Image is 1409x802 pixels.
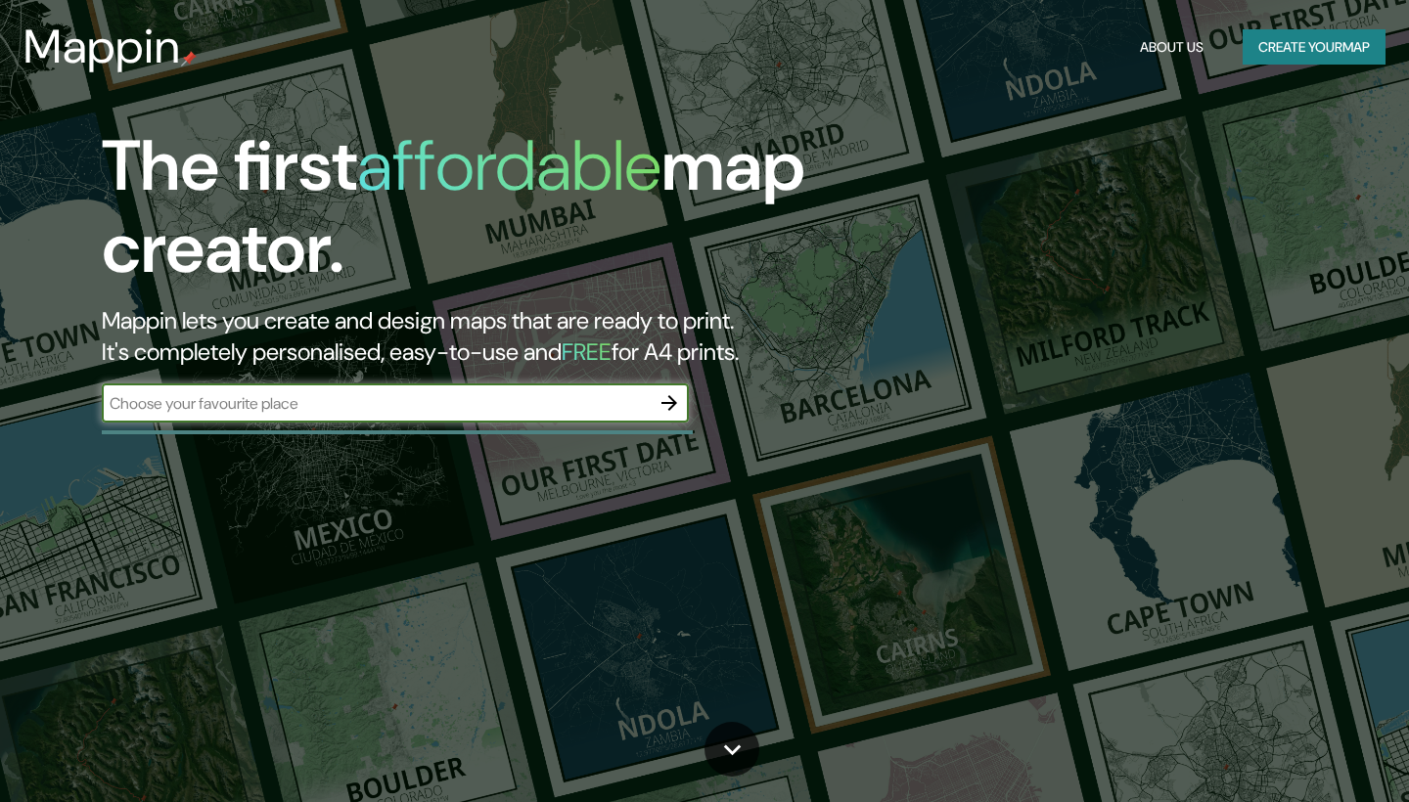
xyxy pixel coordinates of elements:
h5: FREE [562,336,612,367]
h2: Mappin lets you create and design maps that are ready to print. It's completely personalised, eas... [102,305,806,368]
input: Choose your favourite place [102,392,650,415]
img: mappin-pin [181,51,197,67]
h1: affordable [357,120,661,211]
h3: Mappin [23,20,181,74]
h1: The first map creator. [102,125,806,305]
button: Create yourmap [1243,29,1386,66]
button: About Us [1132,29,1211,66]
